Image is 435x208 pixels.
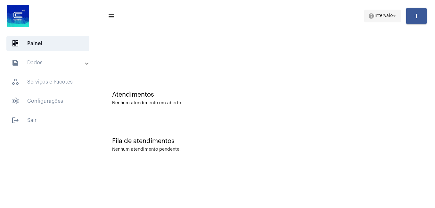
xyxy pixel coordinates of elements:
span: Sair [6,113,89,128]
mat-panel-title: Dados [12,59,86,67]
div: Fila de atendimentos [112,138,419,145]
div: Atendimentos [112,91,419,98]
mat-icon: add [413,12,420,20]
span: Configurações [6,93,89,109]
span: sidenav icon [12,40,19,47]
img: d4669ae0-8c07-2337-4f67-34b0df7f5ae4.jpeg [5,3,31,29]
mat-icon: sidenav icon [12,116,19,124]
div: Nenhum atendimento em aberto. [112,101,419,106]
mat-expansion-panel-header: sidenav iconDados [4,55,96,70]
span: Intervalo [374,14,393,18]
mat-icon: help [368,13,374,19]
div: Nenhum atendimento pendente. [112,147,181,152]
span: Painel [6,36,89,51]
mat-icon: sidenav icon [12,59,19,67]
mat-icon: arrow_drop_down [391,13,397,19]
span: sidenav icon [12,97,19,105]
span: sidenav icon [12,78,19,86]
mat-icon: sidenav icon [108,12,114,20]
button: Intervalo [364,10,401,22]
span: Serviços e Pacotes [6,74,89,90]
